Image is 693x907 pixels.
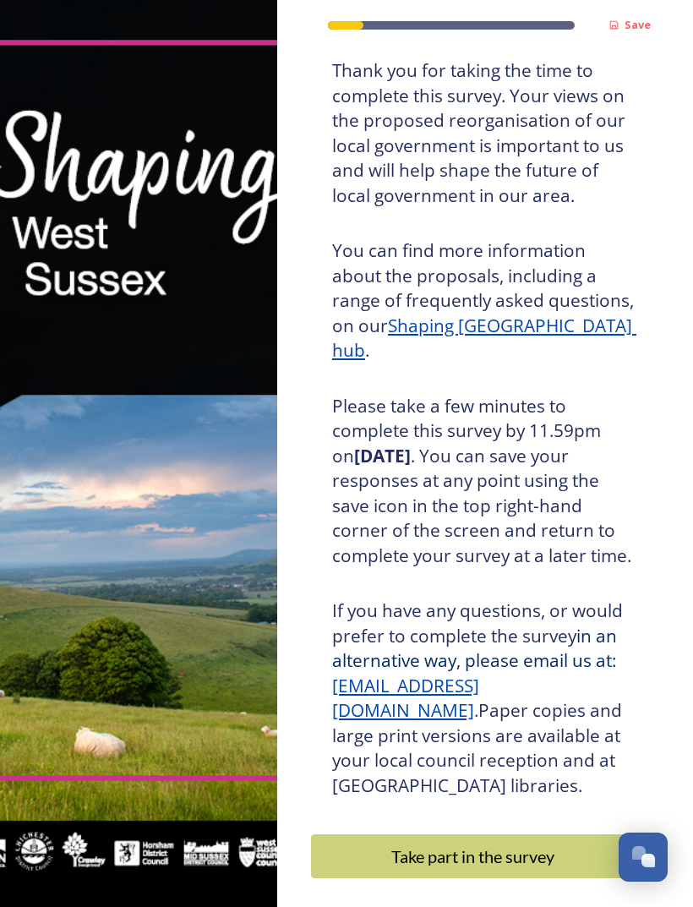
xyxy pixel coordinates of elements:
[332,58,638,208] h3: Thank you for taking the time to complete this survey. Your views on the proposed reorganisation ...
[311,834,659,878] button: Continue
[332,314,636,363] a: Shaping [GEOGRAPHIC_DATA] hub
[354,444,411,467] strong: [DATE]
[332,238,638,363] h3: You can find more information about the proposals, including a range of frequently asked question...
[474,698,478,722] span: .
[332,674,479,723] a: [EMAIL_ADDRESS][DOMAIN_NAME]
[332,598,638,798] h3: If you have any questions, or would prefer to complete the survey Paper copies and large print ve...
[332,394,638,569] h3: Please take a few minutes to complete this survey by 11.59pm on . You can save your responses at ...
[332,624,621,673] span: in an alternative way, please email us at:
[320,844,625,869] div: Take part in the survey
[619,833,668,882] button: Open Chat
[625,17,651,32] strong: Save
